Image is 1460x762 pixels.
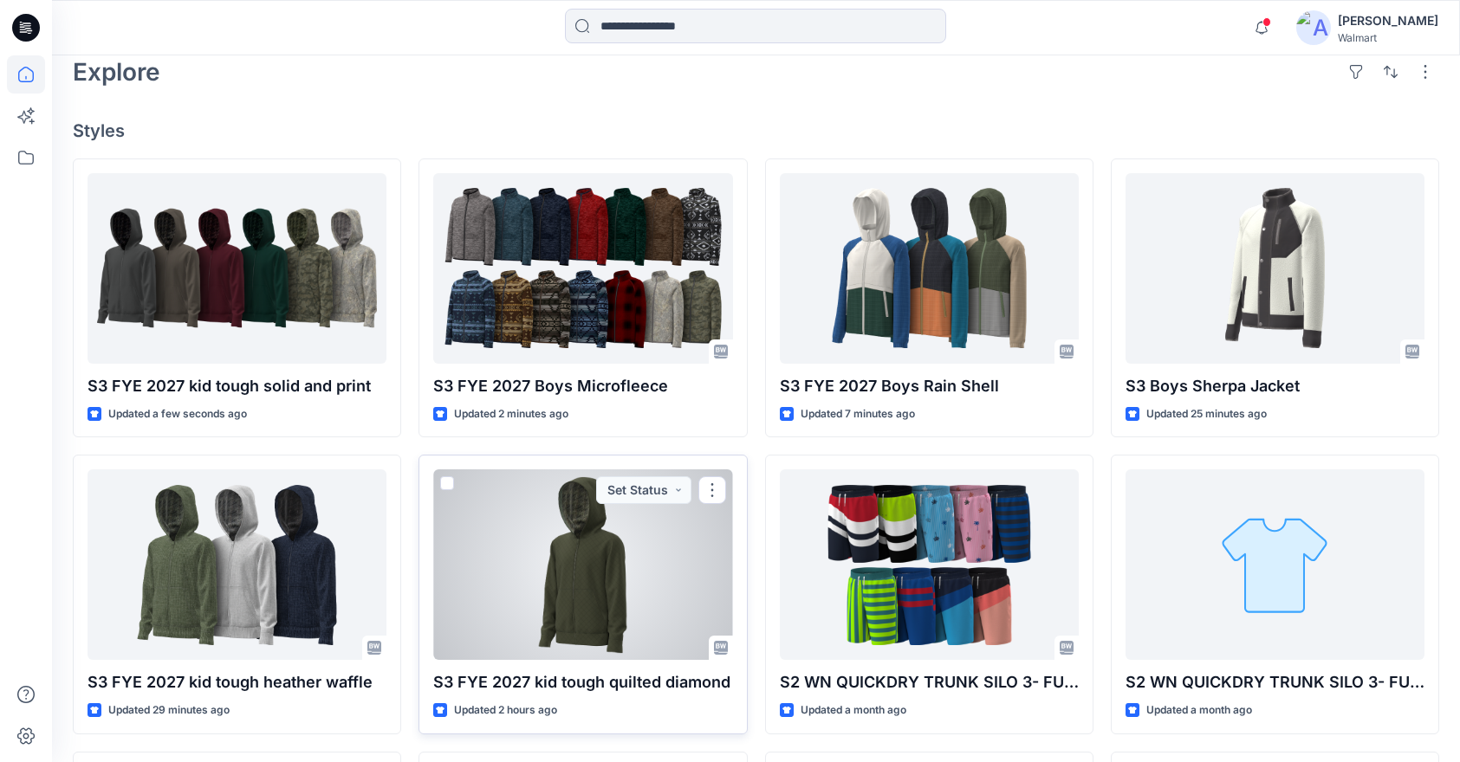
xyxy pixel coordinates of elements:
[1126,469,1424,660] a: S2 WN QUICKDRY TRUNK SILO 3- FULL ELASTIC
[1296,10,1331,45] img: avatar
[433,173,732,364] a: S3 FYE 2027 Boys Microfleece
[780,469,1079,660] a: S2 WN QUICKDRY TRUNK SILO 3- FULL ELASTIC
[88,469,386,660] a: S3 FYE 2027 kid tough heather waffle
[780,670,1079,694] p: S2 WN QUICKDRY TRUNK SILO 3- FULL ELASTIC
[108,405,247,423] p: Updated a few seconds ago
[88,374,386,398] p: S3 FYE 2027 kid tough solid and print
[780,173,1079,364] a: S3 FYE 2027 Boys Rain Shell
[801,701,906,720] p: Updated a month ago
[454,701,557,720] p: Updated 2 hours ago
[454,405,568,423] p: Updated 2 minutes ago
[1338,31,1438,44] div: Walmart
[1126,670,1424,694] p: S2 WN QUICKDRY TRUNK SILO 3- FULL ELASTIC
[1146,701,1252,720] p: Updated a month ago
[433,374,732,398] p: S3 FYE 2027 Boys Microfleece
[88,173,386,364] a: S3 FYE 2027 kid tough solid and print
[780,374,1079,398] p: S3 FYE 2027 Boys Rain Shell
[1338,10,1438,31] div: [PERSON_NAME]
[801,405,915,423] p: Updated 7 minutes ago
[1126,173,1424,364] a: S3 Boys Sherpa Jacket
[73,120,1439,141] h4: Styles
[73,58,160,86] h2: Explore
[88,670,386,694] p: S3 FYE 2027 kid tough heather waffle
[433,469,732,660] a: S3 FYE 2027 kid tough quilted diamond
[433,670,732,694] p: S3 FYE 2027 kid tough quilted diamond
[1146,405,1267,423] p: Updated 25 minutes ago
[1126,374,1424,398] p: S3 Boys Sherpa Jacket
[108,701,230,720] p: Updated 29 minutes ago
